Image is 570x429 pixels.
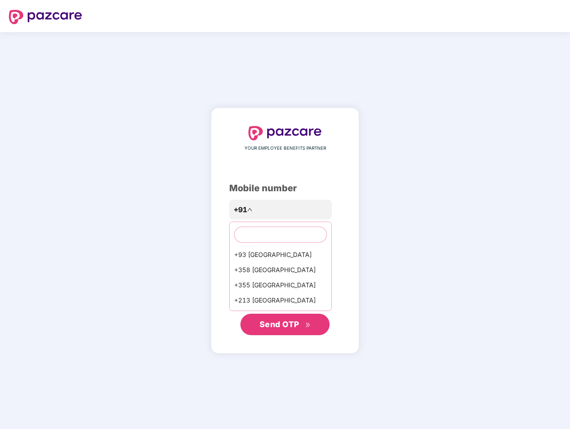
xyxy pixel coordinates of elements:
span: +91 [234,204,247,215]
div: Mobile number [229,181,341,195]
div: +93 [GEOGRAPHIC_DATA] [230,247,331,262]
div: +358 [GEOGRAPHIC_DATA] [230,262,331,278]
span: double-right [305,322,311,328]
div: +1684 AmericanSamoa [230,308,331,323]
img: logo [248,126,322,140]
button: Send OTPdouble-right [240,314,330,335]
div: +355 [GEOGRAPHIC_DATA] [230,278,331,293]
img: logo [9,10,82,24]
span: YOUR EMPLOYEE BENEFITS PARTNER [244,145,326,152]
span: up [247,207,252,212]
span: Send OTP [260,320,299,329]
div: +213 [GEOGRAPHIC_DATA] [230,293,331,308]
